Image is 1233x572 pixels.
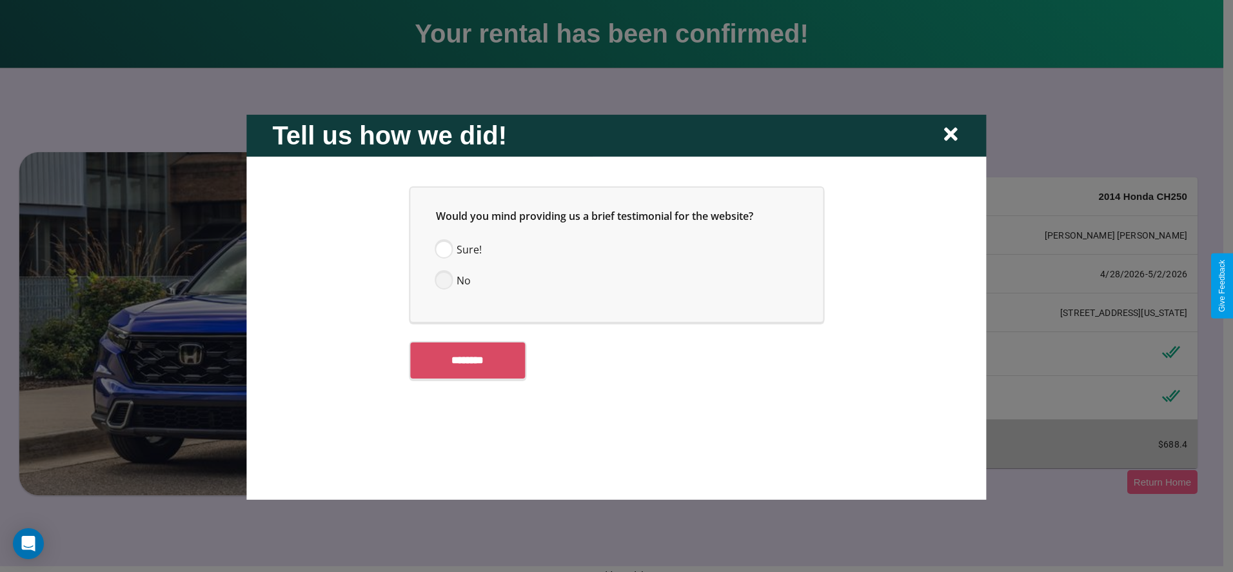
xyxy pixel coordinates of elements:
[1218,260,1227,312] div: Give Feedback
[436,208,753,222] span: Would you mind providing us a brief testimonial for the website?
[13,528,44,559] div: Open Intercom Messenger
[457,272,471,288] span: No
[272,121,507,150] h2: Tell us how we did!
[457,241,482,257] span: Sure!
